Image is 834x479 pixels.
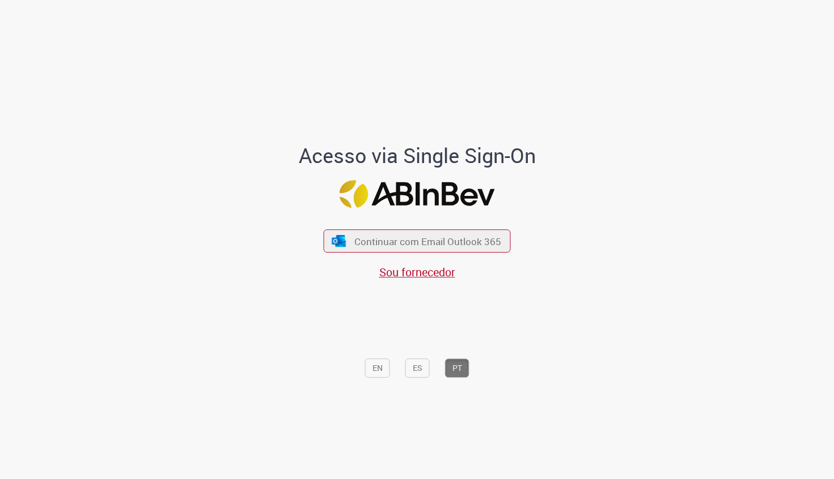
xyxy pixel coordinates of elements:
a: Sou fornecedor [379,264,455,280]
h1: Acesso via Single Sign-On [260,144,574,167]
img: Logo ABInBev [340,180,495,208]
button: PT [445,358,469,378]
span: Continuar com Email Outlook 365 [354,234,501,247]
button: EN [365,358,390,378]
button: ícone Azure/Microsoft 360 Continuar com Email Outlook 365 [324,229,511,253]
img: ícone Azure/Microsoft 360 [331,235,346,247]
button: ES [405,358,430,378]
